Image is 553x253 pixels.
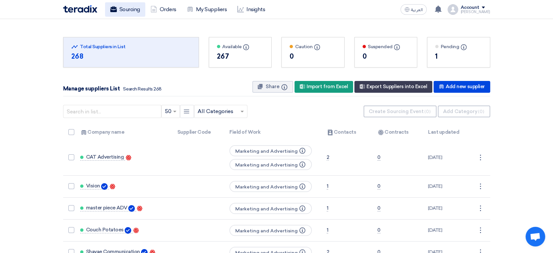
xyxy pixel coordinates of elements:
th: Contacts [321,125,372,140]
span: Vision [86,183,100,188]
td: [DATE] [423,219,475,241]
span: (0) [424,109,431,114]
div: ⋮ [475,203,486,214]
div: Account [461,5,479,10]
button: Add Category(0) [438,106,490,117]
a: Couch Potatoes Verified Account [80,227,133,233]
span: Marketing and Advertising [229,225,312,236]
th: Contracts [372,125,423,140]
div: Add new supplier [434,81,490,93]
td: [DATE] [423,140,475,176]
a: Orders [145,2,182,17]
span: 0 [377,154,381,161]
span: Marketing and Advertising [229,203,312,214]
td: [DATE] [423,175,475,197]
a: master piece ADV Verified Account [80,205,136,211]
span: Marketing and Advertising [229,181,312,192]
span: Marketing and Advertising [229,145,312,156]
span: 1 [327,205,329,211]
img: Verified Account [125,227,131,234]
div: 0 [363,51,409,61]
th: Company name [75,125,172,140]
div: Total Suppliers in List [71,43,191,50]
div: 0 [290,51,336,61]
th: Supplier Code [172,125,224,140]
div: 1 [435,51,482,61]
span: (0) [478,109,484,114]
div: Available [217,43,264,50]
div: 267 [217,51,264,61]
div: Export Suppliers into Excel [354,81,432,93]
span: 50 [165,107,171,115]
div: Manage suppliers List [63,85,162,93]
img: Teradix logo [63,5,97,13]
button: Create Sourcing Event(0) [364,106,437,117]
div: ⋮ [475,225,486,236]
a: Open chat [526,227,545,246]
td: [DATE] [423,197,475,219]
span: 1 [327,227,329,233]
a: My Suppliers [182,2,232,17]
span: Share [266,84,279,89]
a: Insights [232,2,270,17]
div: Pending [435,43,482,50]
div: [PERSON_NAME] [461,10,490,14]
span: 1 [327,183,329,189]
div: 268 [71,51,191,61]
th: Field of Work [224,125,321,140]
a: Vision Verified Account [80,183,109,189]
img: profile_test.png [448,4,458,15]
div: Caution [290,43,336,50]
span: master piece ADV [86,205,127,210]
span: العربية [411,8,423,12]
button: Share [252,81,293,93]
img: Verified Account [128,205,135,212]
span: Marketing and Advertising [229,159,312,170]
span: CAT Advertising [86,154,124,160]
span: Search Results 268 [123,86,161,92]
div: ⋮ [475,152,486,163]
div: Suspended [363,43,409,50]
div: ⋮ [475,181,486,192]
th: Last updated [423,125,475,140]
div: Import from Excel [294,81,353,93]
a: Sourcing [105,2,145,17]
span: 2 [327,154,329,161]
a: CAT Advertising [80,154,125,161]
span: 0 [377,183,381,189]
span: 0 [377,205,381,211]
span: 0 [377,227,381,233]
span: Couch Potatoes [86,227,124,232]
input: Search in list... [63,105,161,118]
img: Verified Account [101,183,108,190]
button: العربية [401,4,427,15]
